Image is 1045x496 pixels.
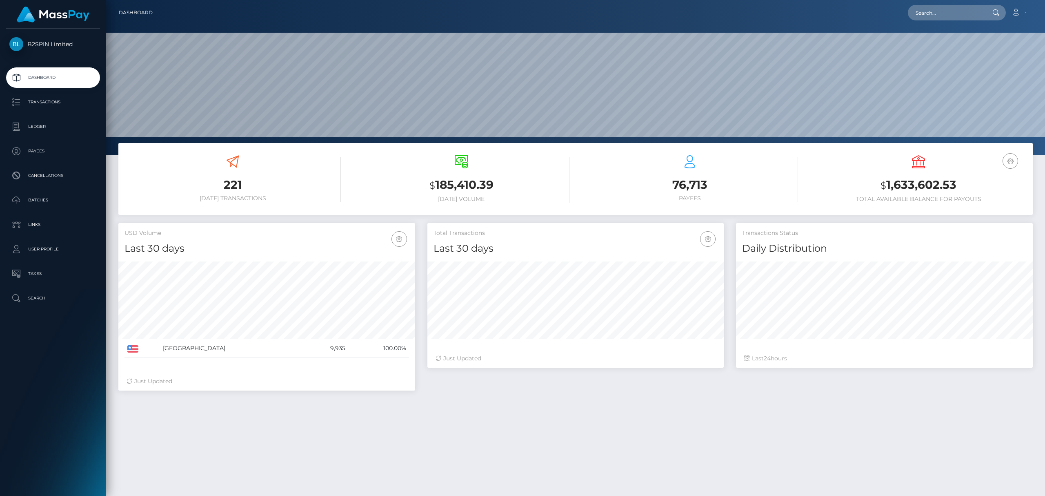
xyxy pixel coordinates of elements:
[6,239,100,259] a: User Profile
[160,339,305,358] td: [GEOGRAPHIC_DATA]
[9,219,97,231] p: Links
[880,180,886,191] small: $
[6,288,100,308] a: Search
[6,214,100,235] a: Links
[764,355,771,362] span: 24
[744,354,1025,363] div: Last hours
[9,71,97,84] p: Dashboard
[9,37,23,51] img: B2SPIN Limited
[742,241,1027,256] h4: Daily Distribution
[9,292,97,304] p: Search
[9,96,97,108] p: Transactions
[6,165,100,186] a: Cancellations
[353,196,569,203] h6: [DATE] Volume
[6,67,100,88] a: Dashboard
[9,268,97,280] p: Taxes
[9,145,97,157] p: Payees
[582,195,798,202] h6: Payees
[6,264,100,284] a: Taxes
[429,180,435,191] small: $
[119,4,153,21] a: Dashboard
[304,339,348,358] td: 9,935
[17,7,89,22] img: MassPay Logo
[9,194,97,206] p: Batches
[908,5,985,20] input: Search...
[6,40,100,48] span: B2SPIN Limited
[434,229,718,237] h5: Total Transactions
[6,190,100,210] a: Batches
[127,377,407,386] div: Just Updated
[742,229,1027,237] h5: Transactions Status
[125,241,409,256] h4: Last 30 days
[434,241,718,256] h4: Last 30 days
[810,196,1027,203] h6: Total Available Balance for Payouts
[9,243,97,255] p: User Profile
[125,177,341,193] h3: 221
[353,177,569,194] h3: 185,410.39
[6,141,100,161] a: Payees
[9,121,97,133] p: Ledger
[127,345,138,353] img: US.png
[9,170,97,182] p: Cancellations
[582,177,798,193] h3: 76,713
[810,177,1027,194] h3: 1,633,602.53
[125,229,409,237] h5: USD Volume
[125,195,341,202] h6: [DATE] Transactions
[6,92,100,112] a: Transactions
[6,116,100,137] a: Ledger
[436,354,716,363] div: Just Updated
[348,339,409,358] td: 100.00%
